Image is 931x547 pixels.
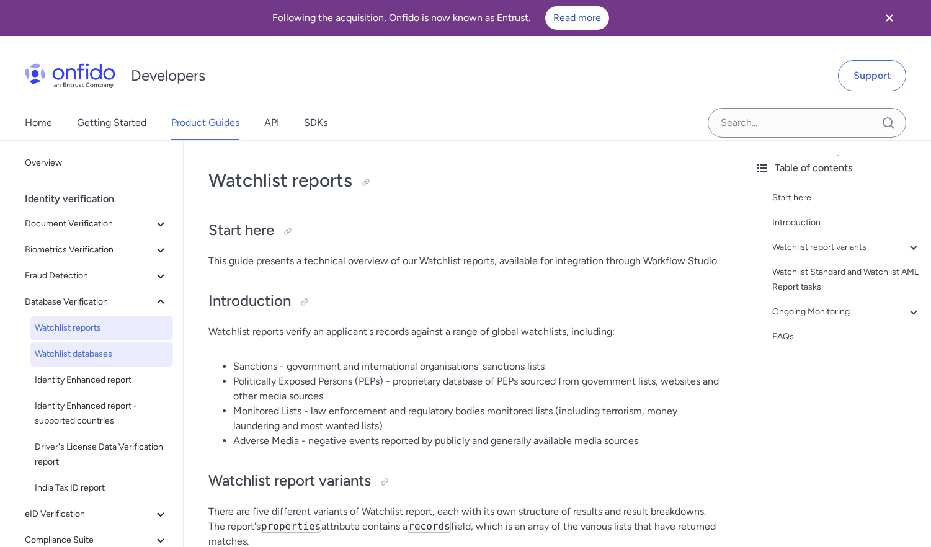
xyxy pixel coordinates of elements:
a: Support [838,60,906,91]
li: Adverse Media - negative events reported by publicly and generally available media sources [233,434,720,448]
a: Introduction [772,215,921,230]
button: Close banner [866,2,912,33]
a: Getting Started [77,105,146,140]
span: Fraud Detection [25,269,153,283]
button: Biometrics Verification [20,238,173,262]
a: FAQs [772,329,921,344]
a: Watchlist databases [30,342,173,367]
a: Identity Enhanced report [30,368,173,393]
span: Biometrics Verification [25,242,153,257]
a: Watchlist reports [30,316,173,340]
code: records [408,520,450,533]
h2: Start here [208,220,720,241]
span: Watchlist databases [35,347,168,362]
span: Database Verification [25,295,153,309]
svg: Close banner [882,11,897,25]
span: Driver's License Data Verification report [35,440,168,469]
a: API [264,105,279,140]
h1: Developers [131,66,205,86]
span: Identity Enhanced report [35,373,168,388]
li: Monitored Lists - law enforcement and regulatory bodies monitored lists (including terrorism, mon... [233,404,720,434]
a: India Tax ID report [30,476,173,500]
button: Document Verification [20,211,173,236]
span: Watchlist reports [35,321,168,336]
div: Table of contents [755,161,921,176]
span: India Tax ID report [35,481,168,496]
a: SDKs [304,105,327,140]
a: Identity Enhanced report - supported countries [30,394,173,434]
a: Start here [772,190,921,205]
div: Identity verification [25,187,178,211]
span: Document Verification [25,216,153,231]
a: Home [25,105,52,140]
input: Onfido search input field [708,108,906,138]
a: Ongoing Monitoring [772,305,921,319]
code: properties [261,520,321,533]
a: Product Guides [171,105,239,140]
p: Watchlist reports verify an applicant's records against a range of global watchlists, including: [208,324,720,339]
p: This guide presents a technical overview of our Watchlist reports, available for integration thro... [208,254,720,269]
span: Identity Enhanced report - supported countries [35,399,168,429]
img: Onfido Logo [25,63,115,88]
h2: Watchlist report variants [208,471,720,492]
li: Sanctions - government and international organisations' sanctions lists [233,359,720,374]
a: Driver's License Data Verification report [30,435,173,474]
a: Watchlist Standard and Watchlist AML Report tasks [772,265,921,295]
div: Following the acquisition, Onfido is now known as Entrust. [15,6,866,30]
span: eID Verification [25,507,153,522]
button: Fraud Detection [20,264,173,288]
li: Politically Exposed Persons (PEPs) - proprietary database of PEPs sourced from government lists, ... [233,374,720,404]
button: Database Verification [20,290,173,314]
a: Read more [545,6,609,30]
span: Overview [25,156,168,171]
a: Overview [20,151,173,176]
button: eID Verification [20,502,173,527]
h1: Watchlist reports [208,168,720,193]
a: Watchlist report variants [772,240,921,255]
h2: Introduction [208,291,720,312]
